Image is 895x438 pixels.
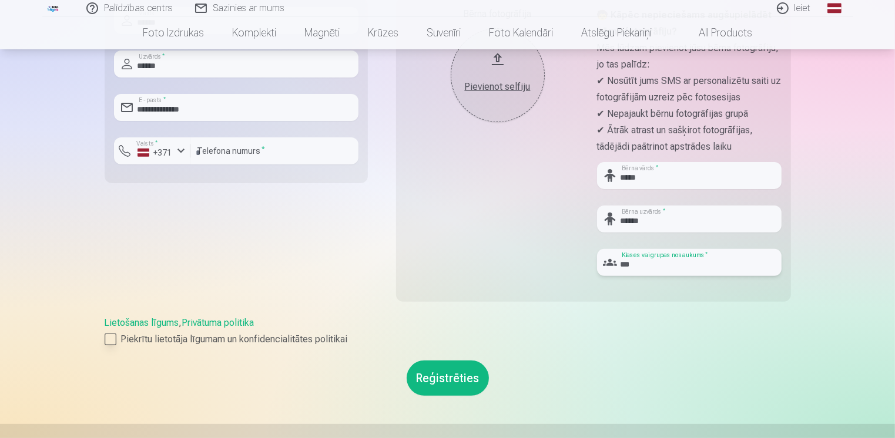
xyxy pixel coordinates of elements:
[105,317,179,328] a: Lietošanas līgums
[47,5,60,12] img: /fa1
[597,40,782,73] p: Mēs lūdzam pievienot jūsu bērna fotogrāfiju, jo tas palīdz:
[105,316,791,346] div: ,
[597,106,782,122] p: ✔ Nepajaukt bērnu fotogrāfijas grupā
[475,16,567,49] a: Foto kalendāri
[451,28,545,122] button: Pievienot selfiju
[138,147,173,159] div: +371
[182,317,254,328] a: Privātuma politika
[354,16,413,49] a: Krūzes
[290,16,354,49] a: Magnēti
[218,16,290,49] a: Komplekti
[666,16,766,49] a: All products
[105,332,791,346] label: Piekrītu lietotāja līgumam un konfidencialitātes politikai
[133,139,162,148] label: Valsts
[129,16,218,49] a: Foto izdrukas
[597,73,782,106] p: ✔ Nosūtīt jums SMS ar personalizētu saiti uz fotogrāfijām uzreiz pēc fotosesijas
[597,122,782,155] p: ✔ Ātrāk atrast un sašķirot fotogrāfijas, tādējādi paātrinot apstrādes laiku
[567,16,666,49] a: Atslēgu piekariņi
[462,80,533,94] div: Pievienot selfiju
[114,137,190,164] button: Valsts*+371
[407,360,489,396] button: Reģistrēties
[413,16,475,49] a: Suvenīri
